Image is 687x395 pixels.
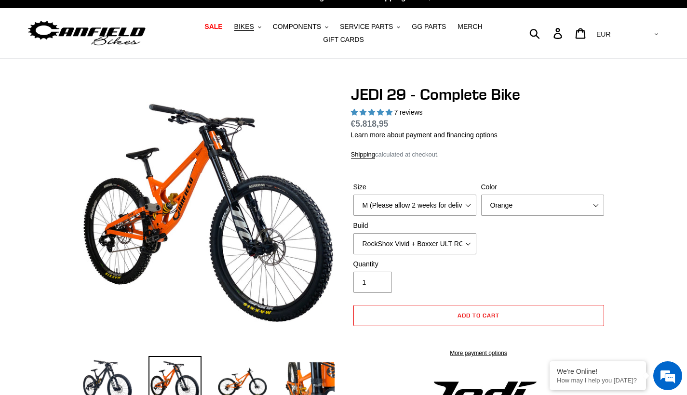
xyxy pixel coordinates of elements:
[27,18,147,49] img: Canfield Bikes
[351,131,498,139] a: Learn more about payment and financing options
[412,23,446,31] span: GG PARTS
[353,305,604,326] button: Add to cart
[318,33,369,46] a: GIFT CARDS
[453,20,487,33] a: MERCH
[351,108,394,116] span: 5.00 stars
[234,23,254,31] span: BIKES
[353,259,476,269] label: Quantity
[351,85,606,104] h1: JEDI 29 - Complete Bike
[351,151,376,159] a: Shipping
[557,368,639,375] div: We're Online!
[394,108,422,116] span: 7 reviews
[351,119,389,129] span: €5.818,95
[353,349,604,357] a: More payment options
[273,23,321,31] span: COMPONENTS
[340,23,393,31] span: SERVICE PARTS
[268,20,333,33] button: COMPONENTS
[204,23,222,31] span: SALE
[458,312,499,319] span: Add to cart
[353,182,476,192] label: Size
[200,20,227,33] a: SALE
[353,221,476,231] label: Build
[407,20,451,33] a: GG PARTS
[535,23,559,44] input: Search
[481,182,604,192] label: Color
[335,20,405,33] button: SERVICE PARTS
[351,150,606,159] div: calculated at checkout.
[323,36,364,44] span: GIFT CARDS
[458,23,482,31] span: MERCH
[557,377,639,384] p: How may I help you today?
[229,20,266,33] button: BIKES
